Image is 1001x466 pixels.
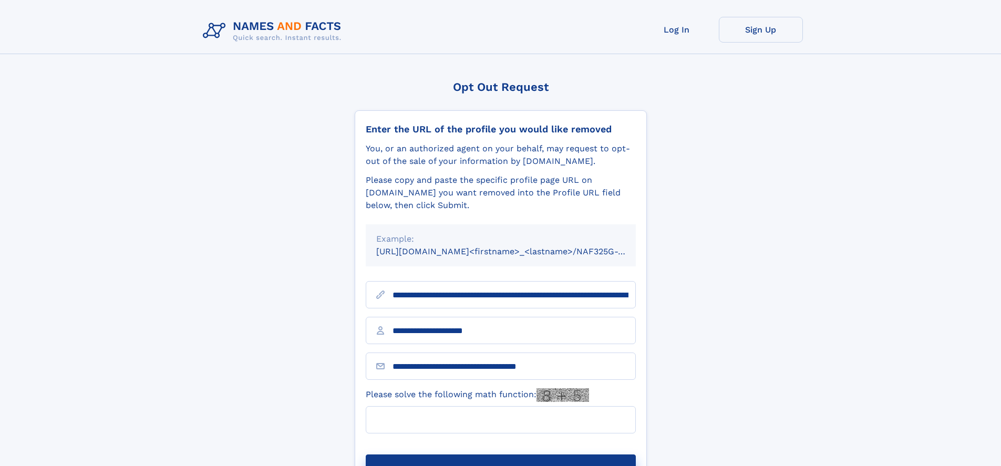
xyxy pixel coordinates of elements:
a: Log In [635,17,719,43]
img: Logo Names and Facts [199,17,350,45]
label: Please solve the following math function: [366,388,589,402]
div: Opt Out Request [355,80,647,94]
a: Sign Up [719,17,803,43]
small: [URL][DOMAIN_NAME]<firstname>_<lastname>/NAF325G-xxxxxxxx [376,246,656,256]
div: You, or an authorized agent on your behalf, may request to opt-out of the sale of your informatio... [366,142,636,168]
div: Example: [376,233,625,245]
div: Enter the URL of the profile you would like removed [366,123,636,135]
div: Please copy and paste the specific profile page URL on [DOMAIN_NAME] you want removed into the Pr... [366,174,636,212]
